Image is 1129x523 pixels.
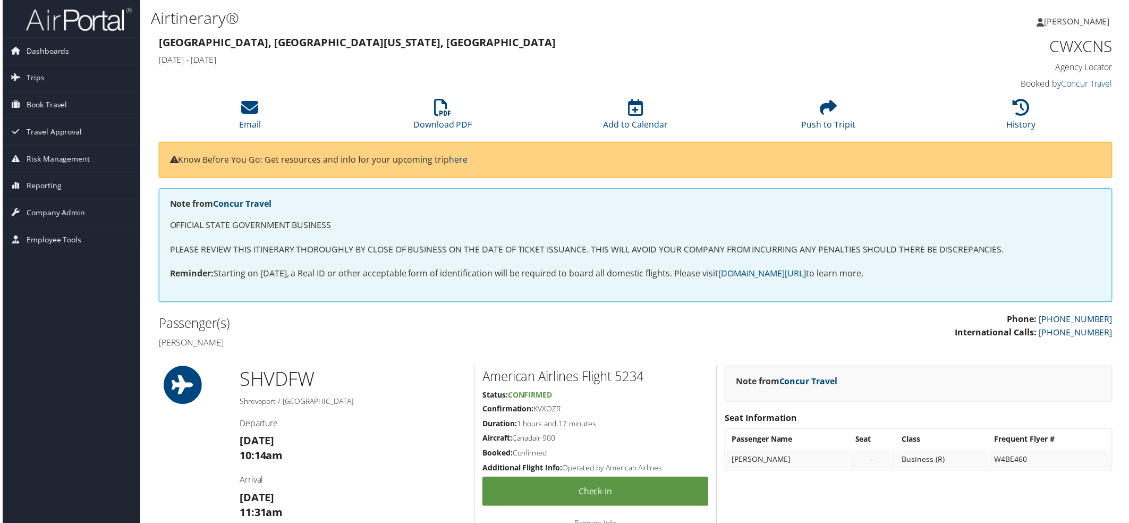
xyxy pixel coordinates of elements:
strong: Confirmation: [482,406,533,416]
a: [PHONE_NUMBER] [1041,315,1115,326]
td: [PERSON_NAME] [727,452,850,471]
span: Book Travel [24,92,65,119]
span: Travel Approval [24,119,80,146]
h5: KVXOZR [482,406,709,416]
a: Check-in [482,479,709,508]
img: airportal-logo.png [23,7,130,32]
span: Trips [24,65,42,91]
strong: Booked: [482,450,512,460]
strong: Duration: [482,420,516,431]
strong: 10:14am [238,450,282,465]
p: OFFICIAL STATE GOVERNMENT BUSINESS [168,220,1103,233]
span: Dashboards [24,38,67,64]
p: Starting on [DATE], a Real ID or other acceptable form of identification will be required to boar... [168,268,1103,282]
span: Company Admin [24,200,83,227]
h4: [PERSON_NAME] [157,338,628,350]
a: [DOMAIN_NAME][URL] [719,268,807,280]
strong: [DATE] [238,492,273,507]
strong: 11:31am [238,507,282,521]
h1: CWXCNS [887,35,1115,57]
p: Know Before You Go: Get resources and info for your upcoming trip [168,154,1103,167]
a: History [1008,105,1038,131]
h1: SHV DFW [238,367,465,394]
h4: Booked by [887,78,1115,90]
h5: Canadair 900 [482,435,709,445]
strong: Note from [168,199,270,210]
h5: Operated by American Airlines [482,465,709,475]
span: Employee Tools [24,227,79,254]
a: Download PDF [412,105,471,131]
strong: Reminder: [168,268,212,280]
p: PLEASE REVIEW THIS ITINERARY THOROUGHLY BY CLOSE OF BUSINESS ON THE DATE OF TICKET ISSUANCE. THIS... [168,244,1103,258]
span: Risk Management [24,146,88,173]
h1: Airtinerary® [149,7,798,29]
th: Frequent Flyer # [991,432,1113,451]
a: Concur Travel [780,377,838,389]
td: W4BE460 [991,452,1113,471]
a: Add to Calendar [603,105,668,131]
h4: Departure [238,419,465,431]
span: Confirmed [507,391,552,401]
th: Passenger Name [727,432,850,451]
strong: Phone: [1009,315,1039,326]
a: [PERSON_NAME] [1039,5,1123,37]
h5: Shreveport / [GEOGRAPHIC_DATA] [238,398,465,409]
td: Business (R) [898,452,990,471]
strong: Additional Flight Info: [482,465,562,475]
h2: American Airlines Flight 5234 [482,369,709,387]
a: [PHONE_NUMBER] [1041,328,1115,340]
strong: [GEOGRAPHIC_DATA], [GEOGRAPHIC_DATA] [US_STATE], [GEOGRAPHIC_DATA] [157,35,556,49]
h2: Passenger(s) [157,316,628,334]
strong: Note from [736,377,838,389]
h5: 1 hours and 17 minutes [482,420,709,431]
a: Email [237,105,259,131]
a: here [448,154,467,166]
a: Concur Travel [211,199,270,210]
h4: [DATE] - [DATE] [157,54,871,66]
span: [PERSON_NAME] [1046,15,1112,27]
a: Concur Travel [1063,78,1115,90]
strong: Aircraft: [482,435,512,445]
th: Seat [851,432,897,451]
h4: Arrival [238,476,465,487]
th: Class [898,432,990,451]
h5: Confirmed [482,450,709,460]
h4: Agency Locator [887,62,1115,73]
strong: Seat Information [725,414,798,426]
strong: Status: [482,391,507,401]
strong: [DATE] [238,435,273,450]
strong: International Calls: [956,328,1039,340]
span: Reporting [24,173,59,200]
a: Push to Tripit [802,105,856,131]
div: -- [856,457,892,466]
